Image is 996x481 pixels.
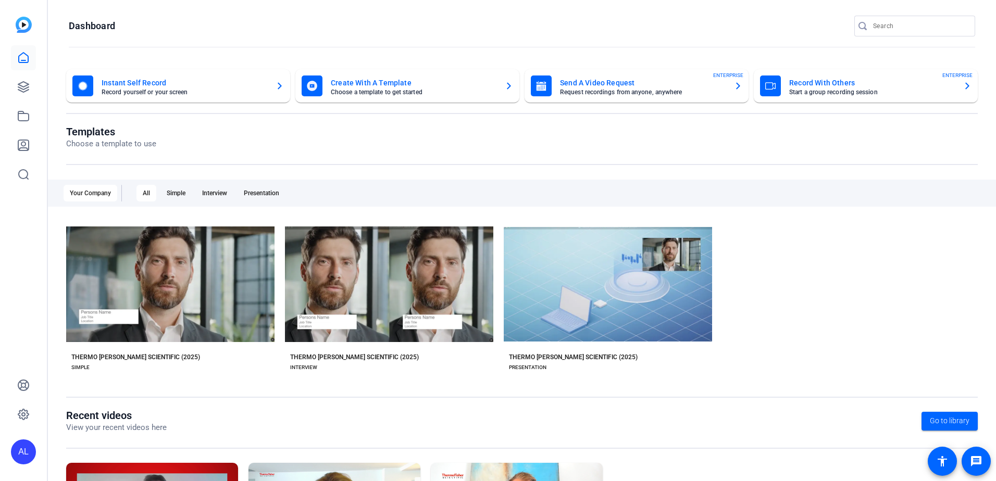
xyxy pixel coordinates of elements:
[942,71,973,79] span: ENTERPRISE
[295,69,519,103] button: Create With A TemplateChoose a template to get started
[936,455,949,467] mat-icon: accessibility
[102,89,267,95] mat-card-subtitle: Record yourself or your screen
[66,125,156,138] h1: Templates
[238,185,285,201] div: Presentation
[930,415,969,426] span: Go to library
[713,71,743,79] span: ENTERPRISE
[873,20,967,32] input: Search
[71,363,90,372] div: SIMPLE
[560,89,726,95] mat-card-subtitle: Request recordings from anyone, anywhere
[754,69,978,103] button: Record With OthersStart a group recording sessionENTERPRISE
[66,69,290,103] button: Instant Self RecordRecord yourself or your screen
[290,363,317,372] div: INTERVIEW
[196,185,233,201] div: Interview
[160,185,192,201] div: Simple
[789,77,955,89] mat-card-title: Record With Others
[922,412,978,431] a: Go to library
[331,77,496,89] mat-card-title: Create With A Template
[16,17,32,33] img: blue-gradient.svg
[789,89,955,95] mat-card-subtitle: Start a group recording session
[136,185,156,201] div: All
[560,77,726,89] mat-card-title: Send A Video Request
[69,20,115,32] h1: Dashboard
[509,353,638,361] div: THERMO [PERSON_NAME] SCIENTIFIC (2025)
[970,455,982,467] mat-icon: message
[331,89,496,95] mat-card-subtitle: Choose a template to get started
[102,77,267,89] mat-card-title: Instant Self Record
[66,422,167,434] p: View your recent videos here
[66,138,156,150] p: Choose a template to use
[11,439,36,464] div: AL
[290,353,419,361] div: THERMO [PERSON_NAME] SCIENTIFIC (2025)
[66,409,167,422] h1: Recent videos
[509,363,546,372] div: PRESENTATION
[525,69,749,103] button: Send A Video RequestRequest recordings from anyone, anywhereENTERPRISE
[71,353,200,361] div: THERMO [PERSON_NAME] SCIENTIFIC (2025)
[64,185,117,201] div: Your Company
